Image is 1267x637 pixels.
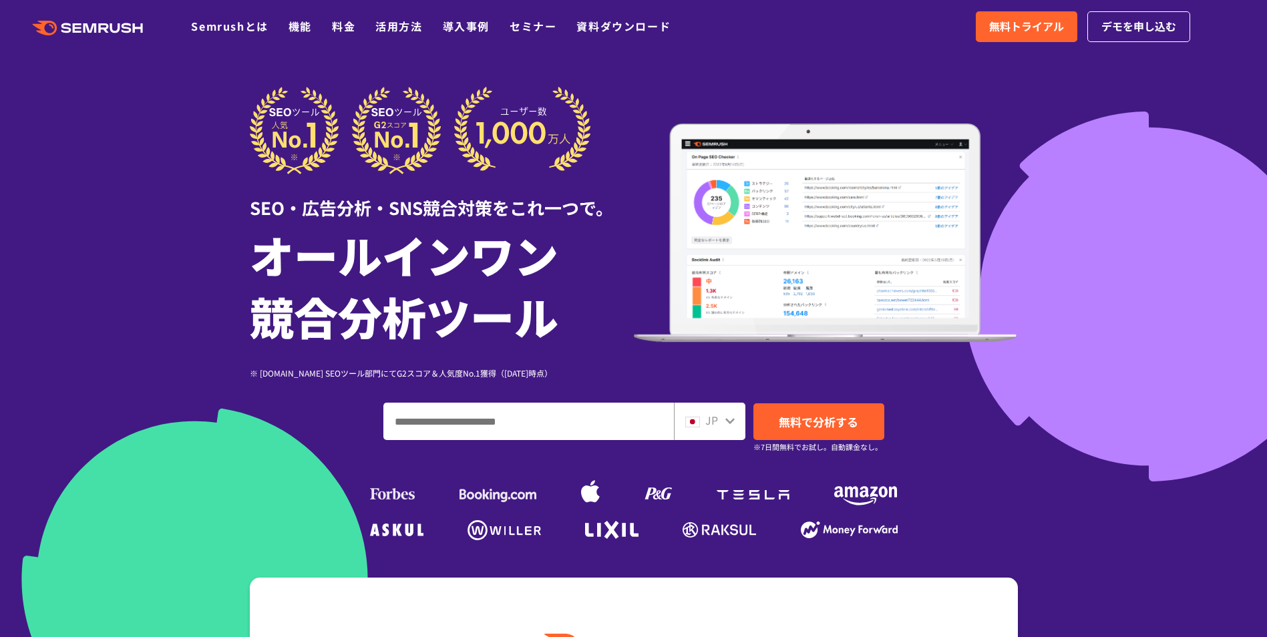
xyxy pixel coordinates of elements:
[989,18,1064,35] span: 無料トライアル
[510,18,556,34] a: セミナー
[250,224,634,347] h1: オールインワン 競合分析ツール
[753,441,882,453] small: ※7日間無料でお試し。自動課金なし。
[289,18,312,34] a: 機能
[705,412,718,428] span: JP
[576,18,671,34] a: 資料ダウンロード
[779,413,858,430] span: 無料で分析する
[332,18,355,34] a: 料金
[443,18,490,34] a: 導入事例
[250,174,634,220] div: SEO・広告分析・SNS競合対策をこれ一つで。
[191,18,268,34] a: Semrushとは
[250,367,634,379] div: ※ [DOMAIN_NAME] SEOツール部門にてG2スコア＆人気度No.1獲得（[DATE]時点）
[1101,18,1176,35] span: デモを申し込む
[753,403,884,440] a: 無料で分析する
[384,403,673,439] input: ドメイン、キーワードまたはURLを入力してください
[1087,11,1190,42] a: デモを申し込む
[375,18,422,34] a: 活用方法
[976,11,1077,42] a: 無料トライアル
